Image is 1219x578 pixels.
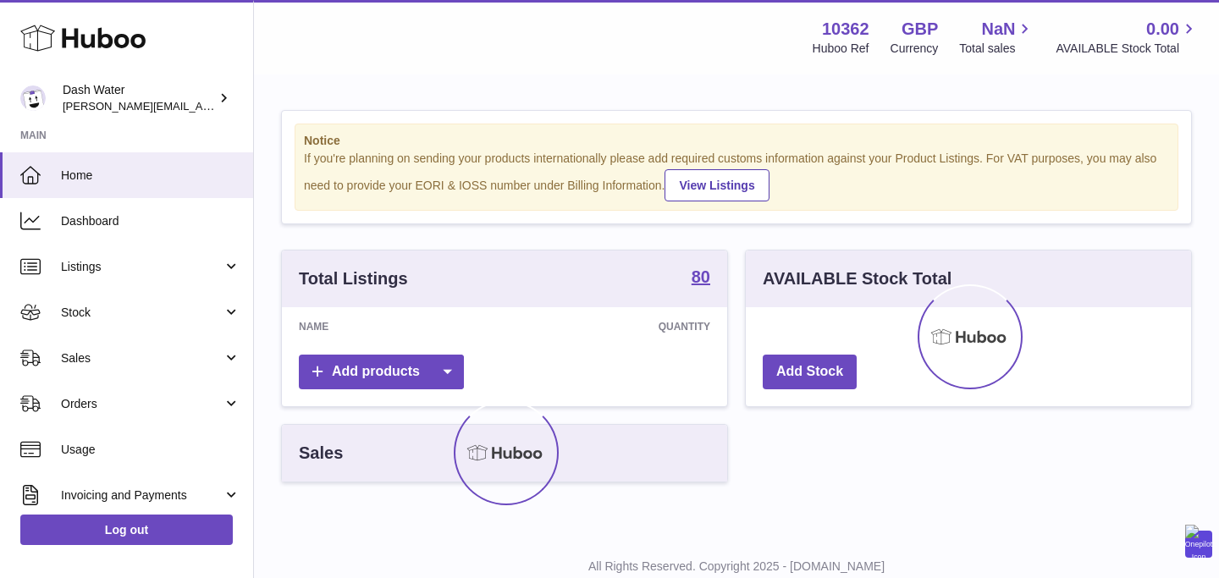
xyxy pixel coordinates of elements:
[665,169,769,201] a: View Listings
[891,41,939,57] div: Currency
[959,18,1034,57] a: NaN Total sales
[959,41,1034,57] span: Total sales
[268,559,1205,575] p: All Rights Reserved. Copyright 2025 - [DOMAIN_NAME]
[61,350,223,366] span: Sales
[299,355,464,389] a: Add products
[61,442,240,458] span: Usage
[63,99,339,113] span: [PERSON_NAME][EMAIL_ADDRESS][DOMAIN_NAME]
[763,267,951,290] h3: AVAILABLE Stock Total
[299,267,408,290] h3: Total Listings
[61,213,240,229] span: Dashboard
[692,268,710,285] strong: 80
[1056,18,1199,57] a: 0.00 AVAILABLE Stock Total
[61,396,223,412] span: Orders
[1146,18,1179,41] span: 0.00
[63,82,215,114] div: Dash Water
[692,268,710,289] a: 80
[61,259,223,275] span: Listings
[299,442,343,465] h3: Sales
[902,18,938,41] strong: GBP
[20,85,46,111] img: james@dash-water.com
[472,307,727,346] th: Quantity
[304,133,1169,149] strong: Notice
[304,151,1169,201] div: If you're planning on sending your products internationally please add required customs informati...
[763,355,857,389] a: Add Stock
[813,41,869,57] div: Huboo Ref
[1056,41,1199,57] span: AVAILABLE Stock Total
[20,515,233,545] a: Log out
[981,18,1015,41] span: NaN
[61,168,240,184] span: Home
[282,307,472,346] th: Name
[61,305,223,321] span: Stock
[61,487,223,504] span: Invoicing and Payments
[822,18,869,41] strong: 10362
